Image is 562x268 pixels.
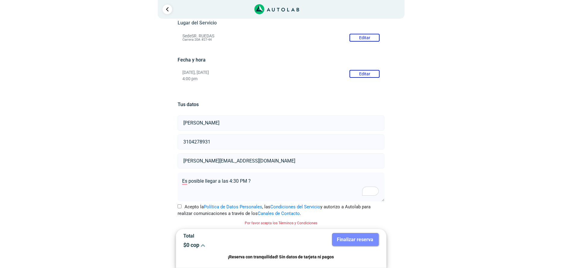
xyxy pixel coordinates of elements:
[178,203,384,217] label: Acepto la , las y autorizo a Autolab para realizar comunicaciones a través de los .
[332,233,379,246] button: Finalizar reserva
[178,57,384,63] h5: Fecha y hora
[178,153,384,169] input: Correo electrónico
[204,204,262,210] a: Política de Datos Personales
[184,242,277,248] p: $ 0 cop
[182,70,380,75] p: [DATE], [DATE]
[184,233,277,239] p: Total
[178,204,182,208] input: Acepto laPolítica de Datos Personales, lasCondiciones del Servicioy autorizo a Autolab para reali...
[349,70,380,78] button: Editar
[184,254,379,260] p: ¡Reserva con tranquilidad! Sin datos de tarjeta ni pagos
[258,211,300,216] a: Canales de Contacto
[270,204,320,210] a: Condiciones del Servicio
[178,20,384,26] h5: Lugar del Servicio
[178,172,384,201] textarea: To enrich screen reader interactions, please activate Accessibility in Grammarly extension settings
[254,6,299,12] a: Link al sitio de autolab
[178,102,384,107] h5: Tus datos
[163,5,172,14] a: Ir al paso anterior
[245,221,317,225] small: Por favor acepta los Términos y Condiciones
[178,134,384,150] input: Celular
[178,115,384,131] input: Nombre y apellido
[182,76,380,81] p: 4:00 pm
